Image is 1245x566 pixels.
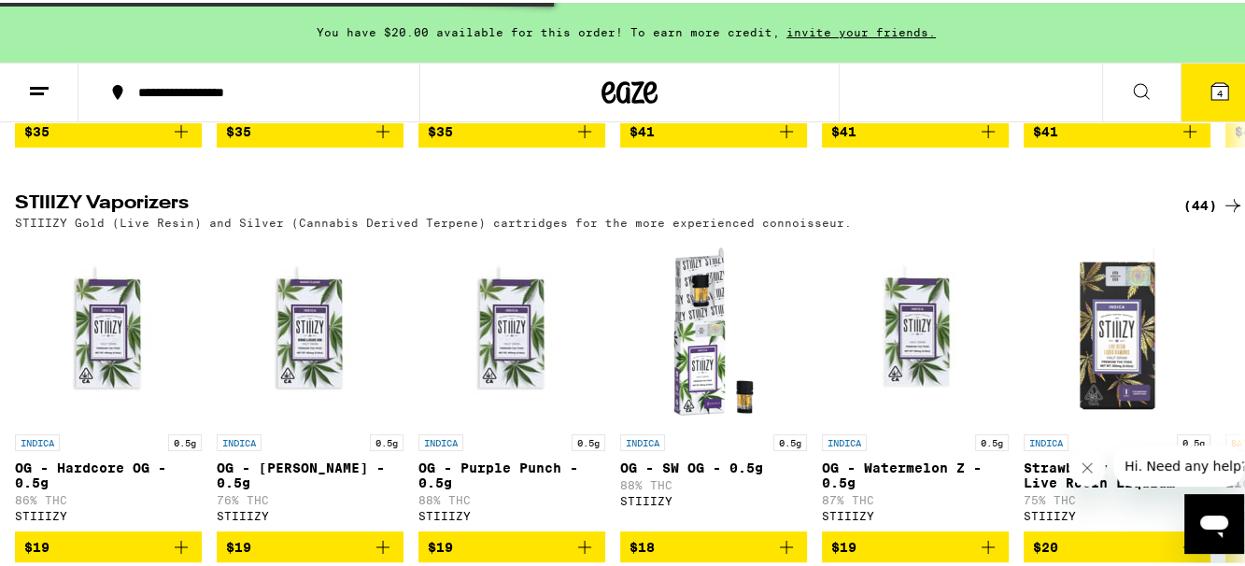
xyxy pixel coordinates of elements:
[822,235,1009,529] a: Open page for OG - Watermelon Z - 0.5g from STIIIZY
[217,529,403,560] button: Add to bag
[15,529,202,560] button: Add to bag
[15,432,60,448] p: INDICA
[428,121,453,136] span: $35
[620,492,807,504] div: STIIIZY
[428,537,453,552] span: $19
[620,235,807,529] a: Open page for OG - SW OG - 0.5g from STIIIZY
[975,432,1009,448] p: 0.5g
[1033,121,1058,136] span: $41
[1024,432,1068,448] p: INDICA
[1217,85,1223,96] span: 4
[418,113,605,145] button: Add to bag
[1024,113,1210,145] button: Add to bag
[620,235,807,422] img: STIIIZY - OG - SW OG - 0.5g
[1033,537,1058,552] span: $20
[1024,491,1210,503] p: 75% THC
[822,529,1009,560] button: Add to bag
[217,113,403,145] button: Add to bag
[370,432,403,448] p: 0.5g
[217,235,403,529] a: Open page for OG - King Louis XIII - 0.5g from STIIIZY
[630,537,655,552] span: $18
[1024,235,1210,529] a: Open page for Strawberry Shortcake Live Resin Liquid Diamonds - 0.5g from STIIIZY
[1113,443,1244,484] iframe: Message from company
[630,121,655,136] span: $41
[822,458,1009,488] p: OG - Watermelon Z - 0.5g
[24,121,50,136] span: $35
[822,235,1009,422] img: STIIIZY - OG - Watermelon Z - 0.5g
[418,235,605,529] a: Open page for OG - Purple Punch - 0.5g from STIIIZY
[15,235,202,529] a: Open page for OG - Hardcore OG - 0.5g from STIIIZY
[822,432,867,448] p: INDICA
[1184,491,1244,551] iframe: Button to launch messaging window
[15,214,852,226] p: STIIIZY Gold (Live Resin) and Silver (Cannabis Derived Terpene) cartridges for the more experienc...
[15,458,202,488] p: OG - Hardcore OG - 0.5g
[773,432,807,448] p: 0.5g
[217,432,262,448] p: INDICA
[620,432,665,448] p: INDICA
[15,113,202,145] button: Add to bag
[15,507,202,519] div: STIIIZY
[1024,529,1210,560] button: Add to bag
[620,529,807,560] button: Add to bag
[780,23,942,35] span: invite your friends.
[1024,458,1210,488] p: Strawberry Shortcake Live Resin Liquid Diamonds - 0.5g
[418,491,605,503] p: 88% THC
[418,507,605,519] div: STIIIZY
[1024,235,1210,422] img: STIIIZY - Strawberry Shortcake Live Resin Liquid Diamonds - 0.5g
[24,537,50,552] span: $19
[418,529,605,560] button: Add to bag
[831,121,856,136] span: $41
[15,235,202,422] img: STIIIZY - OG - Hardcore OG - 0.5g
[217,458,403,488] p: OG - [PERSON_NAME] - 0.5g
[831,537,856,552] span: $19
[418,458,605,488] p: OG - Purple Punch - 0.5g
[217,491,403,503] p: 76% THC
[1183,191,1244,214] a: (44)
[572,432,605,448] p: 0.5g
[1024,507,1210,519] div: STIIIZY
[11,13,134,28] span: Hi. Need any help?
[317,23,780,35] span: You have $20.00 available for this order! To earn more credit,
[822,113,1009,145] button: Add to bag
[15,191,1153,214] h2: STIIIZY Vaporizers
[226,121,251,136] span: $35
[822,491,1009,503] p: 87% THC
[217,507,403,519] div: STIIIZY
[418,432,463,448] p: INDICA
[620,458,807,473] p: OG - SW OG - 0.5g
[418,235,605,422] img: STIIIZY - OG - Purple Punch - 0.5g
[620,476,807,488] p: 88% THC
[1068,446,1106,484] iframe: Close message
[15,491,202,503] p: 86% THC
[620,113,807,145] button: Add to bag
[226,537,251,552] span: $19
[822,507,1009,519] div: STIIIZY
[168,432,202,448] p: 0.5g
[1177,432,1210,448] p: 0.5g
[217,235,403,422] img: STIIIZY - OG - King Louis XIII - 0.5g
